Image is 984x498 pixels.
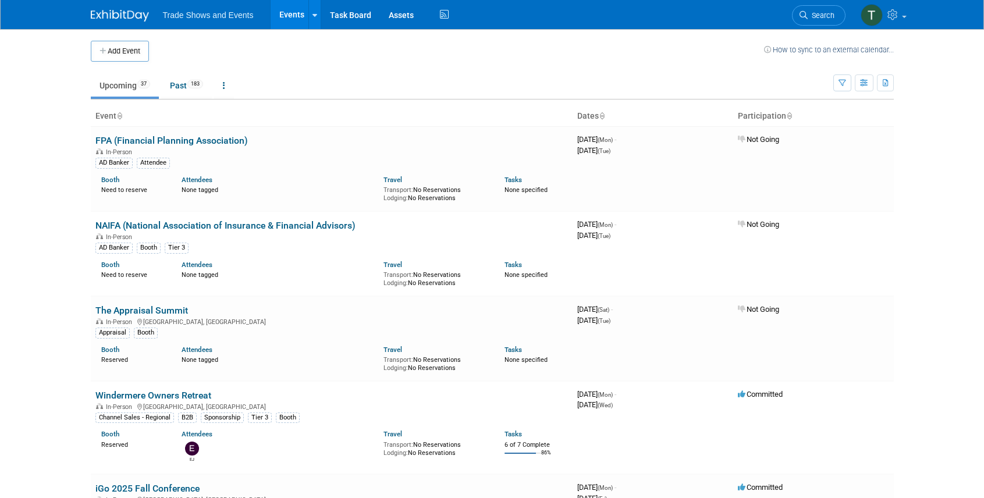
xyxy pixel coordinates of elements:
a: How to sync to an external calendar... [764,45,894,54]
span: (Mon) [598,392,613,398]
span: - [614,483,616,492]
div: None tagged [182,354,375,364]
div: [GEOGRAPHIC_DATA], [GEOGRAPHIC_DATA] [95,401,568,411]
img: In-Person Event [96,318,103,324]
a: Search [792,5,846,26]
span: Trade Shows and Events [163,10,254,20]
a: Travel [383,176,402,184]
span: (Tue) [598,318,610,324]
span: Not Going [738,135,779,144]
a: Travel [383,261,402,269]
div: AD Banker [95,158,133,168]
div: None tagged [182,184,375,194]
div: Booth [134,328,158,338]
a: Booth [101,430,119,438]
span: 37 [137,80,150,88]
span: In-Person [106,318,136,326]
a: Sort by Event Name [116,111,122,120]
a: Attendees [182,430,212,438]
span: [DATE] [577,231,610,240]
a: Booth [101,261,119,269]
a: Tasks [505,346,522,354]
a: iGo 2025 Fall Conference [95,483,200,494]
img: In-Person Event [96,148,103,154]
div: EJ Igama [184,456,199,463]
span: [DATE] [577,316,610,325]
img: Tiff Wagner [861,4,883,26]
span: (Sat) [598,307,609,313]
span: In-Person [106,148,136,156]
a: Windermere Owners Retreat [95,390,211,401]
a: Tasks [505,261,522,269]
span: Committed [738,390,783,399]
span: [DATE] [577,483,616,492]
span: [DATE] [577,305,613,314]
div: Reserved [101,439,165,449]
a: Tasks [505,430,522,438]
span: Lodging: [383,194,408,202]
span: 183 [187,80,203,88]
span: Lodging: [383,279,408,287]
a: FPA (Financial Planning Association) [95,135,248,146]
th: Dates [573,106,733,126]
span: - [614,390,616,399]
a: Attendees [182,261,212,269]
div: Booth [137,243,161,253]
span: - [611,305,613,314]
div: Sponsorship [201,412,244,423]
th: Participation [733,106,894,126]
div: None tagged [182,269,375,279]
div: AD Banker [95,243,133,253]
span: [DATE] [577,220,616,229]
div: No Reservations No Reservations [383,184,487,202]
span: - [614,220,616,229]
div: B2B [178,412,197,423]
span: (Tue) [598,148,610,154]
img: In-Person Event [96,403,103,409]
a: Past183 [161,74,212,97]
span: Lodging: [383,449,408,457]
span: [DATE] [577,400,613,409]
a: Sort by Participation Type [786,111,792,120]
td: 86% [541,450,551,465]
div: Tier 3 [165,243,189,253]
div: Appraisal [95,328,130,338]
span: In-Person [106,403,136,411]
div: No Reservations No Reservations [383,269,487,287]
img: In-Person Event [96,233,103,239]
div: 6 of 7 Complete [505,441,568,449]
span: (Mon) [598,222,613,228]
a: Travel [383,346,402,354]
span: Transport: [383,271,413,279]
span: Search [808,11,834,20]
span: Transport: [383,186,413,194]
a: Attendees [182,176,212,184]
img: EJ Igama [185,442,199,456]
span: None specified [505,186,548,194]
div: Need to reserve [101,269,165,279]
div: Need to reserve [101,184,165,194]
a: Sort by Start Date [599,111,605,120]
span: Not Going [738,220,779,229]
span: [DATE] [577,390,616,399]
button: Add Event [91,41,149,62]
a: Attendees [182,346,212,354]
a: Booth [101,346,119,354]
span: Transport: [383,441,413,449]
span: (Wed) [598,402,613,408]
a: Tasks [505,176,522,184]
span: [DATE] [577,135,616,144]
div: [GEOGRAPHIC_DATA], [GEOGRAPHIC_DATA] [95,316,568,326]
div: No Reservations No Reservations [383,354,487,372]
span: (Tue) [598,233,610,239]
div: Reserved [101,354,165,364]
a: Booth [101,176,119,184]
div: Attendee [137,158,170,168]
th: Event [91,106,573,126]
div: Booth [276,412,300,423]
div: Channel Sales - Regional [95,412,174,423]
a: NAIFA (National Association of Insurance & Financial Advisors) [95,220,356,231]
a: The Appraisal Summit [95,305,188,316]
div: No Reservations No Reservations [383,439,487,457]
div: Tier 3 [248,412,272,423]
